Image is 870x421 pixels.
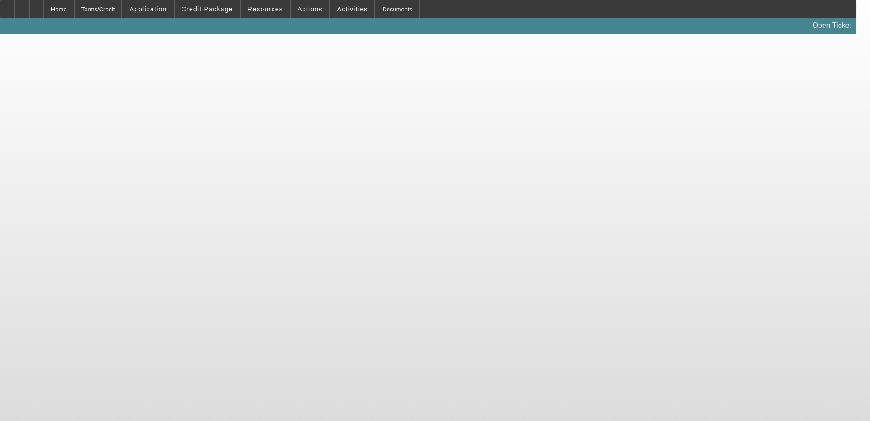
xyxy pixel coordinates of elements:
button: Resources [241,0,290,18]
span: Actions [298,5,323,13]
span: Resources [248,5,283,13]
button: Actions [291,0,329,18]
span: Credit Package [182,5,233,13]
a: Open Ticket [809,18,855,33]
span: Activities [337,5,368,13]
button: Credit Package [175,0,240,18]
span: Application [129,5,167,13]
button: Application [122,0,173,18]
button: Activities [330,0,375,18]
